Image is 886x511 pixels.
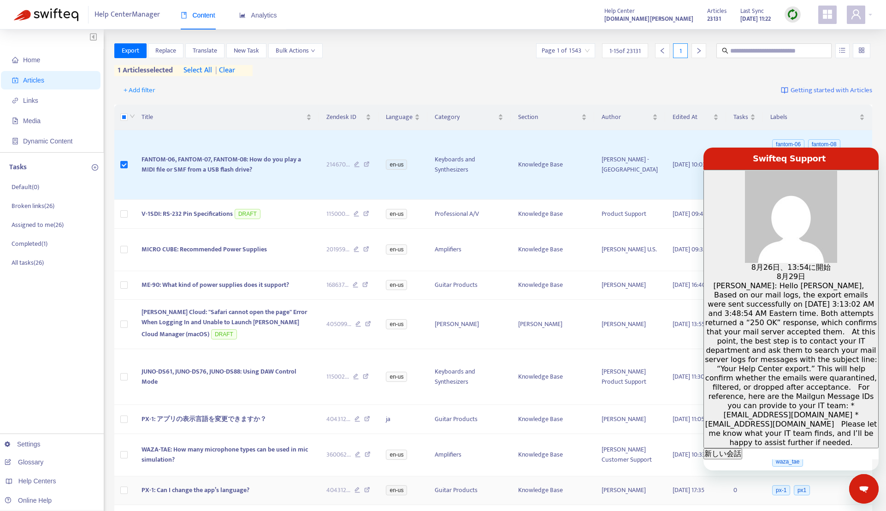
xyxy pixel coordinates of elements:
span: [DATE] 10:33 [673,449,705,460]
span: Title [142,112,304,122]
span: Dynamic Content [23,137,72,145]
td: 0 [726,476,763,505]
p: Completed ( 1 ) [12,239,47,249]
img: sync.dc5367851b00ba804db3.png [787,9,798,20]
td: [PERSON_NAME] [427,300,511,349]
span: Edited At [673,112,712,122]
span: Translate [193,46,217,56]
td: [PERSON_NAME] - [GEOGRAPHIC_DATA] [594,130,665,200]
span: 404312 ... [326,485,350,495]
span: PX-1: アプリの表示言語を変更できますか？ [142,414,266,424]
th: Tasks [726,105,763,130]
td: Knowledge Base [511,130,594,200]
strong: [DATE] 11:22 [740,14,771,24]
th: Labels [763,105,872,130]
span: en-us [386,319,407,329]
td: Knowledge Base [511,405,594,434]
a: Online Help [5,497,52,504]
th: Category [427,105,511,130]
p: Broken links ( 26 ) [12,201,54,211]
span: 168637 ... [326,280,348,290]
button: Translate [185,43,224,58]
span: 115000 ... [326,209,349,219]
td: Knowledge Base [511,271,594,300]
span: | [215,64,217,77]
td: Guitar Products [427,271,511,300]
span: appstore [822,9,833,20]
span: Category [435,112,496,122]
span: Media [23,117,41,125]
span: en-us [386,244,407,255]
a: Settings [5,440,41,448]
span: Section [518,112,579,122]
span: area-chart [239,12,246,18]
span: DRAFT [211,329,237,339]
span: Last Sync [740,6,764,16]
span: 405099 ... [326,319,351,329]
span: select all [183,65,212,76]
span: home [12,57,18,63]
button: unordered-list [835,43,850,58]
button: + Add filter [117,83,162,98]
span: ME-90: What kind of power supplies does it support? [142,279,289,290]
td: [PERSON_NAME] U.S. [594,229,665,271]
span: [PERSON_NAME] Cloud: "Safari cannot open the page" Error When Logging In and Unable to Launch [PE... [142,307,307,339]
span: FANTOM-06, FANTOM-07, FANTOM-08: How do you play a MIDI file or SMF from a USB flash drive? [142,154,301,175]
span: 115002 ... [326,372,349,382]
span: [DATE] 10:03 [673,159,706,170]
span: search [722,48,728,54]
strong: 23131 [707,14,721,24]
span: Labels [770,112,857,122]
td: Keyboards and Synthesizers [427,130,511,200]
span: file-image [12,118,18,124]
th: Section [511,105,594,130]
span: PX-1: Can I change the app’s language? [142,485,249,495]
span: 1 - 15 of 23131 [609,46,641,56]
span: Home [23,56,40,64]
span: Replace [155,46,176,56]
span: en-us [386,280,407,290]
span: + Add filter [124,85,155,96]
span: unordered-list [839,47,845,53]
iframe: メッセージングウィンドウの起動ボタン、進行中の会話 [849,474,879,504]
span: Help Center [604,6,635,16]
th: Zendesk ID [319,105,379,130]
span: MICRO CUBE: Recommended Power Supplies [142,244,267,255]
span: Getting started with Articles [791,85,872,96]
a: [DOMAIN_NAME][PERSON_NAME] [604,13,693,24]
span: en-us [386,450,407,460]
th: Title [134,105,319,130]
img: image-link [781,87,788,94]
span: [DATE] 09:42 [673,208,707,219]
p: Assigned to me ( 26 ) [12,220,64,230]
span: [DATE] 11:05 [673,414,704,424]
th: Language [378,105,427,130]
span: account-book [12,77,18,83]
span: down [130,113,135,119]
td: Product Support [594,200,665,229]
td: ja [378,405,427,434]
span: [DATE] 16:40 [673,279,706,290]
span: 214670 ... [326,160,350,170]
span: Articles [23,77,44,84]
a: Getting started with Articles [781,83,872,98]
span: Help Center Manager [95,6,160,24]
span: clear [212,65,235,76]
span: Links [23,97,38,104]
td: Knowledge Base [511,434,594,476]
th: Edited At [665,105,727,130]
span: Author [602,112,650,122]
span: link [12,97,18,104]
a: Glossary [5,458,43,466]
td: Knowledge Base [511,229,594,271]
span: 1 articles selected [114,65,173,76]
span: Export [122,46,139,56]
td: Amplifiers [427,434,511,476]
span: Content [181,12,215,19]
td: Keyboards and Synthesizers [427,349,511,405]
strong: [DOMAIN_NAME][PERSON_NAME] [604,14,693,24]
span: fantom-08 [808,139,840,149]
